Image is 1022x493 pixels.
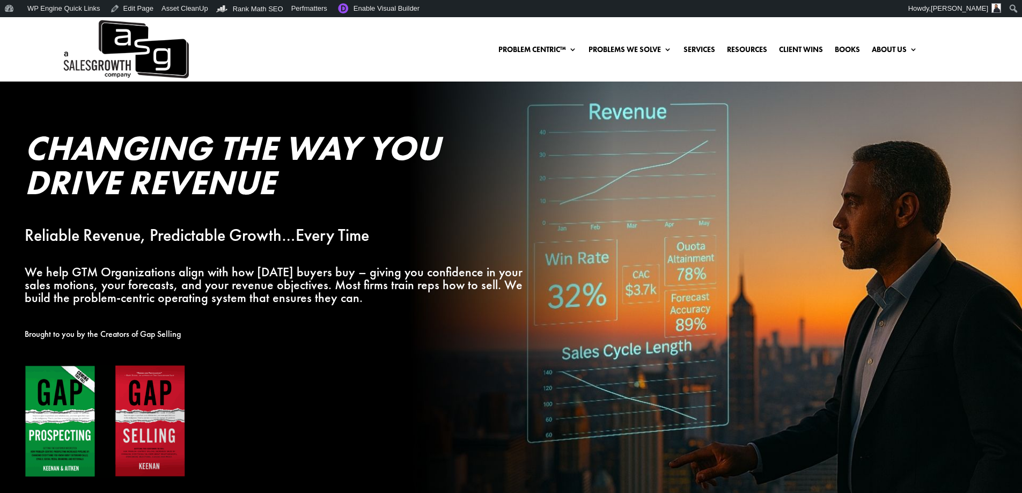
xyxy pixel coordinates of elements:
a: Books [835,46,860,57]
a: Problem Centric™ [498,46,577,57]
p: Reliable Revenue, Predictable Growth…Every Time [25,229,528,242]
p: We help GTM Organizations align with how [DATE] buyers buy – giving you confidence in your sales ... [25,266,528,304]
a: Services [683,46,715,57]
a: About Us [872,46,917,57]
span: [PERSON_NAME] [931,4,988,12]
span: Rank Math SEO [233,5,283,13]
a: Problems We Solve [589,46,672,57]
p: Brought to you by the Creators of Gap Selling [25,328,528,341]
a: Client Wins [779,46,823,57]
img: ASG Co. Logo [62,17,189,82]
img: Gap Books [25,365,186,478]
h2: Changing the Way You Drive Revenue [25,131,528,205]
a: A Sales Growth Company Logo [62,17,189,82]
a: Resources [727,46,767,57]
